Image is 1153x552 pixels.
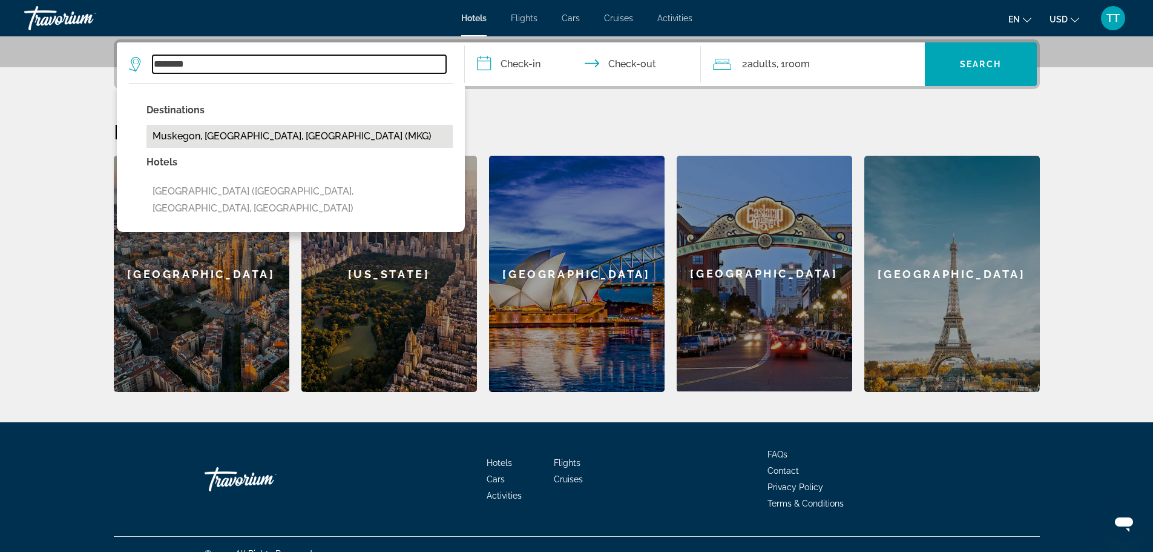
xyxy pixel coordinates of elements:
[461,13,487,23] a: Hotels
[117,42,1037,86] div: Search widget
[554,474,583,484] a: Cruises
[487,458,512,468] a: Hotels
[554,458,580,468] a: Flights
[146,102,453,119] p: Destinations
[146,180,453,220] button: [GEOGRAPHIC_DATA] ([GEOGRAPHIC_DATA], [GEOGRAPHIC_DATA], [GEOGRAPHIC_DATA])
[1008,10,1031,28] button: Change language
[767,466,799,476] a: Contact
[146,154,453,171] p: Hotels
[701,42,925,86] button: Travelers: 2 adults, 0 children
[777,56,810,73] span: , 1
[960,59,1001,69] span: Search
[767,482,823,492] a: Privacy Policy
[1106,12,1120,24] span: TT
[489,156,665,392] a: [GEOGRAPHIC_DATA]
[301,156,477,392] a: [US_STATE]
[562,13,580,23] a: Cars
[767,450,787,459] a: FAQs
[24,2,145,34] a: Travorium
[604,13,633,23] a: Cruises
[677,156,852,391] div: [GEOGRAPHIC_DATA]
[864,156,1040,392] a: [GEOGRAPHIC_DATA]
[114,119,1040,144] h2: Featured Destinations
[1008,15,1020,24] span: en
[767,499,844,508] a: Terms & Conditions
[1050,10,1079,28] button: Change currency
[114,156,289,392] a: [GEOGRAPHIC_DATA]
[785,58,810,70] span: Room
[677,156,852,392] a: [GEOGRAPHIC_DATA]
[465,42,701,86] button: Check in and out dates
[205,461,326,497] a: Travorium
[657,13,692,23] a: Activities
[747,58,777,70] span: Adults
[487,491,522,500] a: Activities
[1105,504,1143,542] iframe: Button to launch messaging window
[925,42,1037,86] button: Search
[1097,5,1129,31] button: User Menu
[487,474,505,484] a: Cars
[511,13,537,23] a: Flights
[146,125,453,148] button: Muskegon, [GEOGRAPHIC_DATA], [GEOGRAPHIC_DATA] (MKG)
[1050,15,1068,24] span: USD
[742,56,777,73] span: 2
